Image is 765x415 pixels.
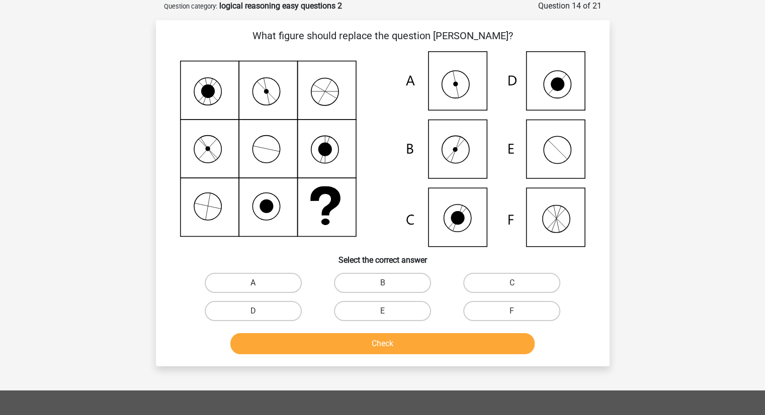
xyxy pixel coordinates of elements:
[463,301,560,321] label: F
[172,28,593,43] p: What figure should replace the question [PERSON_NAME]?
[334,273,431,293] label: B
[172,247,593,265] h6: Select the correct answer
[164,3,217,10] small: Question category:
[205,301,302,321] label: D
[334,301,431,321] label: E
[219,1,342,11] strong: logical reasoning easy questions 2
[230,333,535,354] button: Check
[463,273,560,293] label: C
[205,273,302,293] label: A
